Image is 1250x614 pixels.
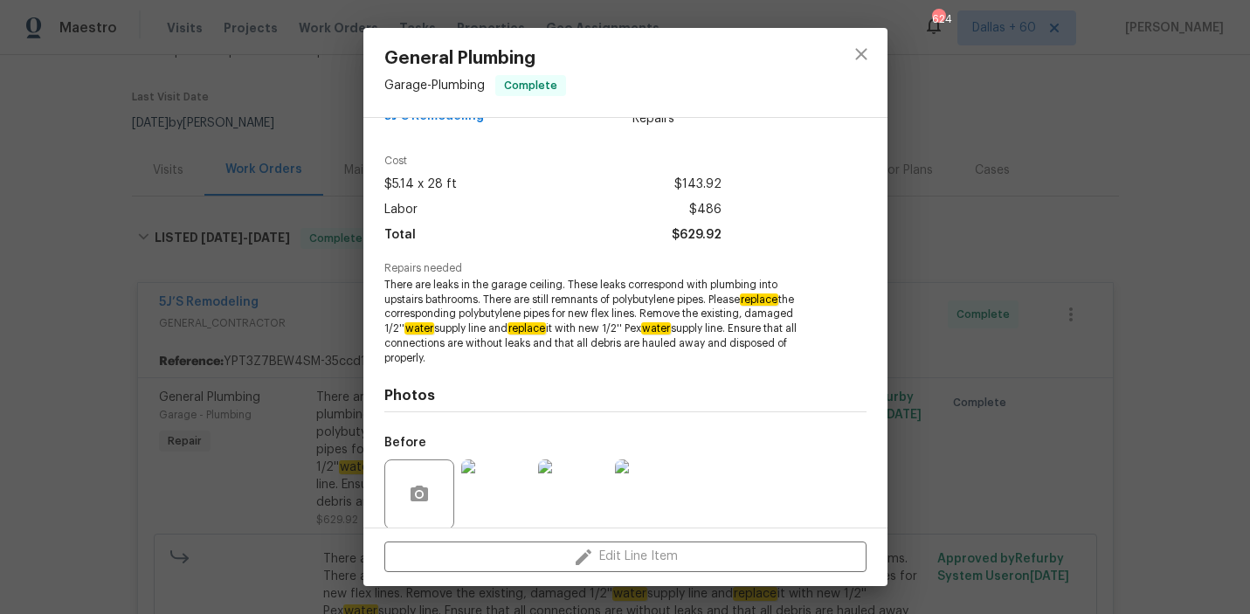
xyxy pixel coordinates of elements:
[632,110,722,128] span: Repairs
[740,293,778,306] em: replace
[497,77,564,94] span: Complete
[672,223,722,248] span: $629.92
[384,155,722,167] span: Cost
[384,387,867,404] h4: Photos
[384,263,867,274] span: Repairs needed
[508,322,546,335] em: replace
[932,10,944,28] div: 624
[384,79,485,92] span: Garage - Plumbing
[384,278,818,366] span: There are leaks in the garage ceiling. These leaks correspond with plumbing into upstairs bathroo...
[840,33,882,75] button: close
[404,322,434,335] em: water
[384,223,416,248] span: Total
[384,197,418,223] span: Labor
[689,197,722,223] span: $486
[384,49,566,68] span: General Plumbing
[641,322,671,335] em: water
[384,437,426,449] h5: Before
[674,172,722,197] span: $143.92
[384,172,457,197] span: $5.14 x 28 ft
